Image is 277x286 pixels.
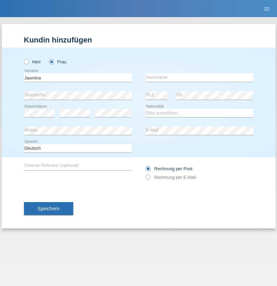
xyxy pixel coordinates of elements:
h1: Kundin hinzufügen [24,36,253,44]
a: menu [260,7,274,11]
input: Herr [24,59,28,64]
input: Frau [49,59,53,64]
label: Herr [24,59,41,64]
span: Speichern [38,206,60,211]
label: Frau [49,59,66,64]
i: menu [263,5,270,12]
label: Rechnung per Post [146,166,192,171]
input: Rechnung per Post [146,166,150,175]
input: Rechnung per E-Mail [146,175,150,183]
label: Rechnung per E-Mail [146,175,196,180]
button: Speichern [24,202,73,215]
